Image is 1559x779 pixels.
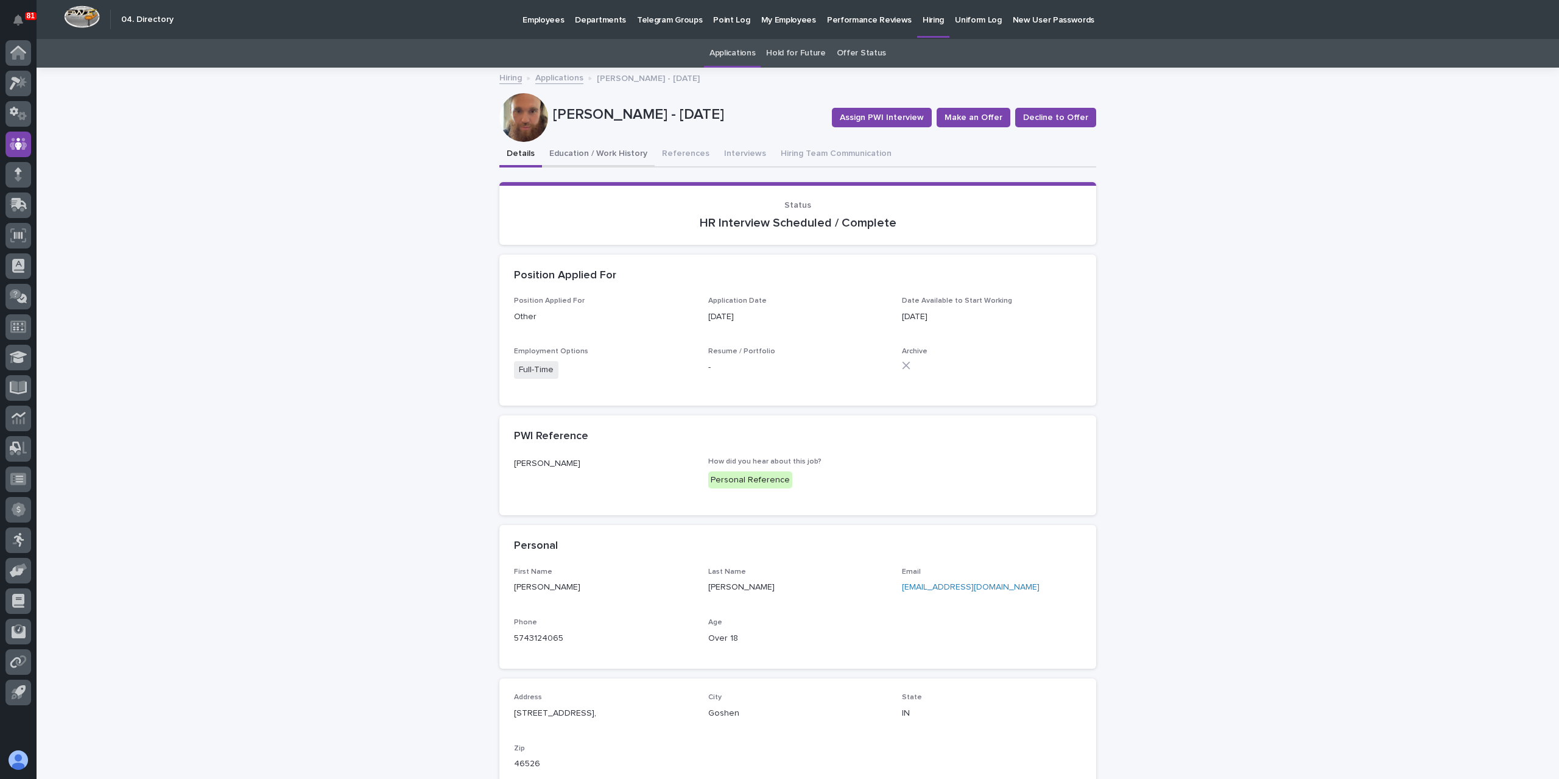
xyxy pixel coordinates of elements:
[514,269,616,283] h2: Position Applied For
[121,15,174,25] h2: 04. Directory
[542,142,655,167] button: Education / Work History
[514,311,694,323] p: Other
[766,39,825,68] a: Hold for Future
[708,632,888,645] p: Over 18
[1023,111,1088,124] span: Decline to Offer
[514,581,694,594] p: [PERSON_NAME]
[708,694,722,701] span: City
[902,568,921,576] span: Email
[945,111,1002,124] span: Make an Offer
[514,694,542,701] span: Address
[514,216,1082,230] p: HR Interview Scheduled / Complete
[937,108,1010,127] button: Make an Offer
[832,108,932,127] button: Assign PWI Interview
[784,201,811,210] span: Status
[708,471,792,489] div: Personal Reference
[708,348,775,355] span: Resume / Portfolio
[902,348,927,355] span: Archive
[514,619,537,626] span: Phone
[708,619,722,626] span: Age
[902,694,922,701] span: State
[514,361,558,379] span: Full-Time
[708,707,888,720] p: Goshen
[5,7,31,33] button: Notifications
[27,12,35,20] p: 81
[514,634,563,643] a: 5743124065
[708,581,888,594] p: [PERSON_NAME]
[708,458,822,465] span: How did you hear about this job?
[15,15,31,34] div: Notifications81
[5,747,31,773] button: users-avatar
[708,311,888,323] p: [DATE]
[708,297,767,305] span: Application Date
[553,106,822,124] p: [PERSON_NAME] - [DATE]
[1015,108,1096,127] button: Decline to Offer
[902,583,1040,591] a: [EMAIL_ADDRESS][DOMAIN_NAME]
[64,5,100,28] img: Workspace Logo
[837,39,886,68] a: Offer Status
[499,142,542,167] button: Details
[902,707,1082,720] p: IN
[840,111,924,124] span: Assign PWI Interview
[902,311,1082,323] p: [DATE]
[773,142,899,167] button: Hiring Team Communication
[717,142,773,167] button: Interviews
[514,745,525,752] span: Zip
[514,297,585,305] span: Position Applied For
[514,348,588,355] span: Employment Options
[514,540,558,553] h2: Personal
[709,39,755,68] a: Applications
[514,430,588,443] h2: PWI Reference
[514,707,694,720] p: [STREET_ADDRESS],
[514,568,552,576] span: First Name
[535,70,583,84] a: Applications
[708,361,888,374] p: -
[499,70,522,84] a: Hiring
[655,142,717,167] button: References
[902,297,1012,305] span: Date Available to Start Working
[597,71,700,84] p: [PERSON_NAME] - [DATE]
[514,457,694,470] p: [PERSON_NAME]
[514,758,694,770] p: 46526
[708,568,746,576] span: Last Name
